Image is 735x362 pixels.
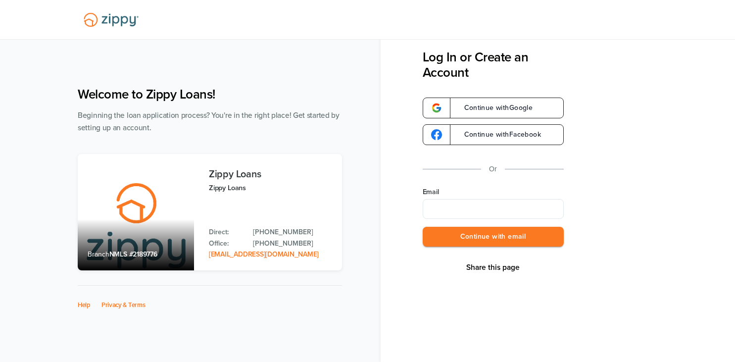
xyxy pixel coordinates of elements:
[253,238,332,249] a: Office Phone: 512-975-2947
[101,301,146,309] a: Privacy & Terms
[109,250,157,259] span: NMLS #2189776
[431,129,442,140] img: google-logo
[78,301,91,309] a: Help
[454,104,533,111] span: Continue with Google
[423,187,564,197] label: Email
[431,103,442,113] img: google-logo
[423,50,564,80] h3: Log In or Create an Account
[78,8,145,31] img: Lender Logo
[78,87,342,102] h1: Welcome to Zippy Loans!
[88,250,109,259] span: Branch
[423,124,564,145] a: google-logoContinue withFacebook
[489,163,497,175] p: Or
[209,238,243,249] p: Office:
[209,169,332,180] h3: Zippy Loans
[454,131,541,138] span: Continue with Facebook
[209,250,319,259] a: Email Address: zippyguide@zippymh.com
[423,227,564,247] button: Continue with email
[209,182,332,194] p: Zippy Loans
[78,111,340,132] span: Beginning the loan application process? You're in the right place! Get started by setting up an a...
[423,98,564,118] a: google-logoContinue withGoogle
[209,227,243,238] p: Direct:
[253,227,332,238] a: Direct Phone: 512-975-2947
[423,199,564,219] input: Email Address
[463,262,523,272] button: Share This Page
